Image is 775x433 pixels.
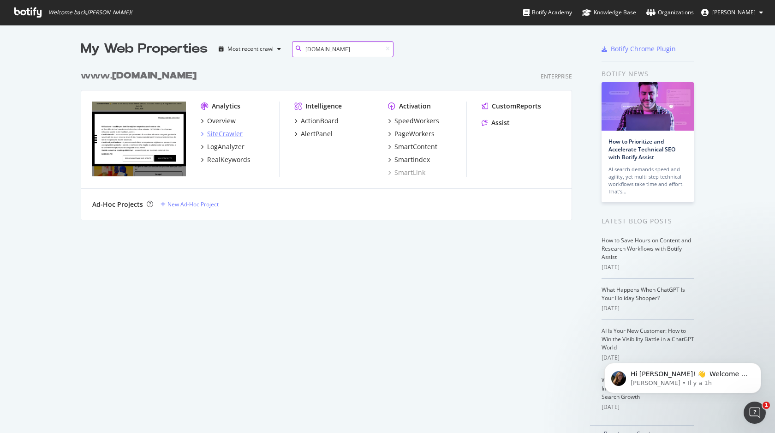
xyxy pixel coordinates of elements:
[388,142,437,151] a: SmartContent
[388,116,439,126] a: SpeedWorkers
[212,102,240,111] div: Analytics
[399,102,431,111] div: Activation
[201,142,244,151] a: LogAnalyzer
[207,129,243,138] div: SiteCrawler
[207,155,250,164] div: RealKeywords
[81,69,200,83] a: www.[DOMAIN_NAME]
[602,44,676,54] a: Botify Chrome Plugin
[81,58,579,220] div: grid
[301,116,339,126] div: ActionBoard
[394,116,439,126] div: SpeedWorkers
[207,142,244,151] div: LogAnalyzer
[712,8,756,16] span: emmanuel benmussa
[388,155,430,164] a: SmartIndex
[294,116,339,126] a: ActionBoard
[744,402,766,424] iframe: Intercom live chat
[161,200,219,208] a: New Ad-Hoc Project
[394,142,437,151] div: SmartContent
[305,102,342,111] div: Intelligence
[294,129,333,138] a: AlertPanel
[608,138,675,161] a: How to Prioritize and Accelerate Technical SEO with Botify Assist
[763,402,770,409] span: 1
[388,168,425,177] a: SmartLink
[541,72,572,80] div: Enterprise
[112,71,197,80] b: [DOMAIN_NAME]
[590,343,775,408] iframe: Intercom notifications message
[602,304,694,313] div: [DATE]
[201,155,250,164] a: RealKeywords
[201,129,243,138] a: SiteCrawler
[482,102,541,111] a: CustomReports
[92,200,143,209] div: Ad-Hoc Projects
[602,286,685,302] a: What Happens When ChatGPT Is Your Holiday Shopper?
[602,216,694,226] div: Latest Blog Posts
[582,8,636,17] div: Knowledge Base
[394,129,435,138] div: PageWorkers
[207,116,236,126] div: Overview
[301,129,333,138] div: AlertPanel
[491,118,510,127] div: Assist
[48,9,132,16] span: Welcome back, [PERSON_NAME] !
[611,44,676,54] div: Botify Chrome Plugin
[602,69,694,79] div: Botify news
[215,42,285,56] button: Most recent crawl
[388,129,435,138] a: PageWorkers
[694,5,770,20] button: [PERSON_NAME]
[602,236,691,261] a: How to Save Hours on Content and Research Workflows with Botify Assist
[394,155,430,164] div: SmartIndex
[602,263,694,271] div: [DATE]
[227,46,274,52] div: Most recent crawl
[167,200,219,208] div: New Ad-Hoc Project
[81,40,208,58] div: My Web Properties
[292,41,393,57] input: Search
[92,102,186,176] img: www.sephora.it
[492,102,541,111] div: CustomReports
[201,116,236,126] a: Overview
[482,118,510,127] a: Assist
[523,8,572,17] div: Botify Academy
[602,327,694,351] a: AI Is Your New Customer: How to Win the Visibility Battle in a ChatGPT World
[81,69,197,83] div: www.
[608,166,687,195] div: AI search demands speed and agility, yet multi-step technical workflows take time and effort. Tha...
[602,82,694,131] img: How to Prioritize and Accelerate Technical SEO with Botify Assist
[646,8,694,17] div: Organizations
